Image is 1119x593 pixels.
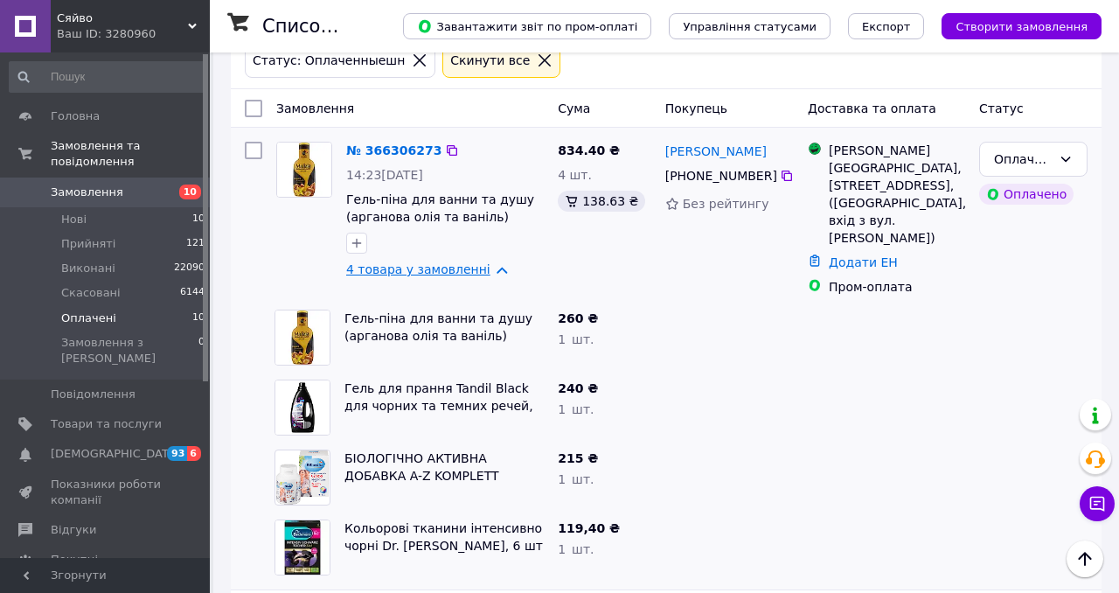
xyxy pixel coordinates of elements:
button: Створити замовлення [942,13,1102,39]
span: 121 [186,236,205,252]
span: 10 [192,212,205,227]
div: [PERSON_NAME] [829,142,965,159]
button: Експорт [848,13,925,39]
span: Замовлення з [PERSON_NAME] [61,335,198,366]
img: Фото товару [275,380,330,435]
button: Чат з покупцем [1080,486,1115,521]
span: Покупець [665,101,727,115]
span: Замовлення [51,185,123,200]
a: Додати ЕН [829,255,898,269]
div: Оплачено [979,184,1074,205]
span: 22090 [174,261,205,276]
span: Виконані [61,261,115,276]
span: 260 ₴ [558,311,598,325]
span: 6144 [180,285,205,301]
a: Гель для прання Tandil Black для чорних та темних речей, 42 прання, 1.5 л [344,381,533,430]
span: Завантажити звіт по пром-оплаті [417,18,637,34]
span: [PHONE_NUMBER] [665,169,777,183]
div: 138.63 ₴ [558,191,645,212]
span: Створити замовлення [956,20,1088,33]
span: 10 [179,185,201,199]
span: 4 шт. [558,168,592,182]
span: Замовлення та повідомлення [51,138,210,170]
span: Прийняті [61,236,115,252]
span: Доставка та оплата [808,101,936,115]
span: Товари та послуги [51,416,162,432]
span: Cума [558,101,590,115]
span: Показники роботи компанії [51,477,162,508]
span: Відгуки [51,522,96,538]
button: Управління статусами [669,13,831,39]
img: Фото товару [275,520,330,575]
span: Експорт [862,20,911,33]
span: Головна [51,108,100,124]
div: Статус: Оплаченныешн [249,51,408,70]
span: Оплачені [61,310,116,326]
input: Пошук [9,61,206,93]
span: 240 ₴ [558,381,598,395]
span: Покупці [51,552,98,568]
span: Без рейтингу [683,197,769,211]
div: [GEOGRAPHIC_DATA], [STREET_ADDRESS], ([GEOGRAPHIC_DATA], вхід з вул. [PERSON_NAME]) [829,159,965,247]
span: 215 ₴ [558,451,598,465]
span: [DEMOGRAPHIC_DATA] [51,446,180,462]
span: 10 [192,310,205,326]
a: Гель-піна для ванни та душу (арганова олія та ваніль) Malizia Bagno Schiuma Argan E Vaniglia, 100... [346,192,539,259]
span: Сяйво [57,10,188,26]
a: Фото товару [276,142,332,198]
span: 0 [198,335,205,366]
div: Оплачено [994,150,1052,169]
a: Гель-піна для ванни та душу (арганова олія та ваніль) Malizia Bagno Schiuma Argan E Vaniglia, 100... [344,311,538,378]
a: Створити замовлення [924,18,1102,32]
a: 4 товара у замовленні [346,262,490,276]
span: Замовлення [276,101,354,115]
span: Нові [61,212,87,227]
div: Ваш ID: 3280960 [57,26,210,42]
span: 834.40 ₴ [558,143,620,157]
span: 1 шт. [558,542,594,556]
img: Фото товару [275,310,330,365]
div: Cкинути все [447,51,533,70]
a: [PERSON_NAME] [665,143,767,160]
span: Управління статусами [683,20,817,33]
span: Скасовані [61,285,121,301]
div: Пром-оплата [829,278,965,296]
a: № 366306273 [346,143,441,157]
a: БІОЛОГІЧНО АКТИВНА ДОБАВКА A-Z KOMPLETT MIVOLIS, 100 ШТ. ([GEOGRAPHIC_DATA]) [344,451,499,518]
span: 1 шт. [558,332,594,346]
button: Наверх [1067,541,1103,577]
span: 1 шт. [558,472,594,486]
span: 119,40 ₴ [558,521,620,535]
h1: Список замовлень [262,16,440,37]
span: Повідомлення [51,387,136,402]
span: Статус [979,101,1024,115]
span: 1 шт. [558,402,594,416]
img: Фото товару [276,450,329,505]
button: Завантажити звіт по пром-оплаті [403,13,651,39]
span: 93 [167,446,187,461]
img: Фото товару [277,143,331,197]
span: 14:23[DATE] [346,168,423,182]
span: 6 [187,446,201,461]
